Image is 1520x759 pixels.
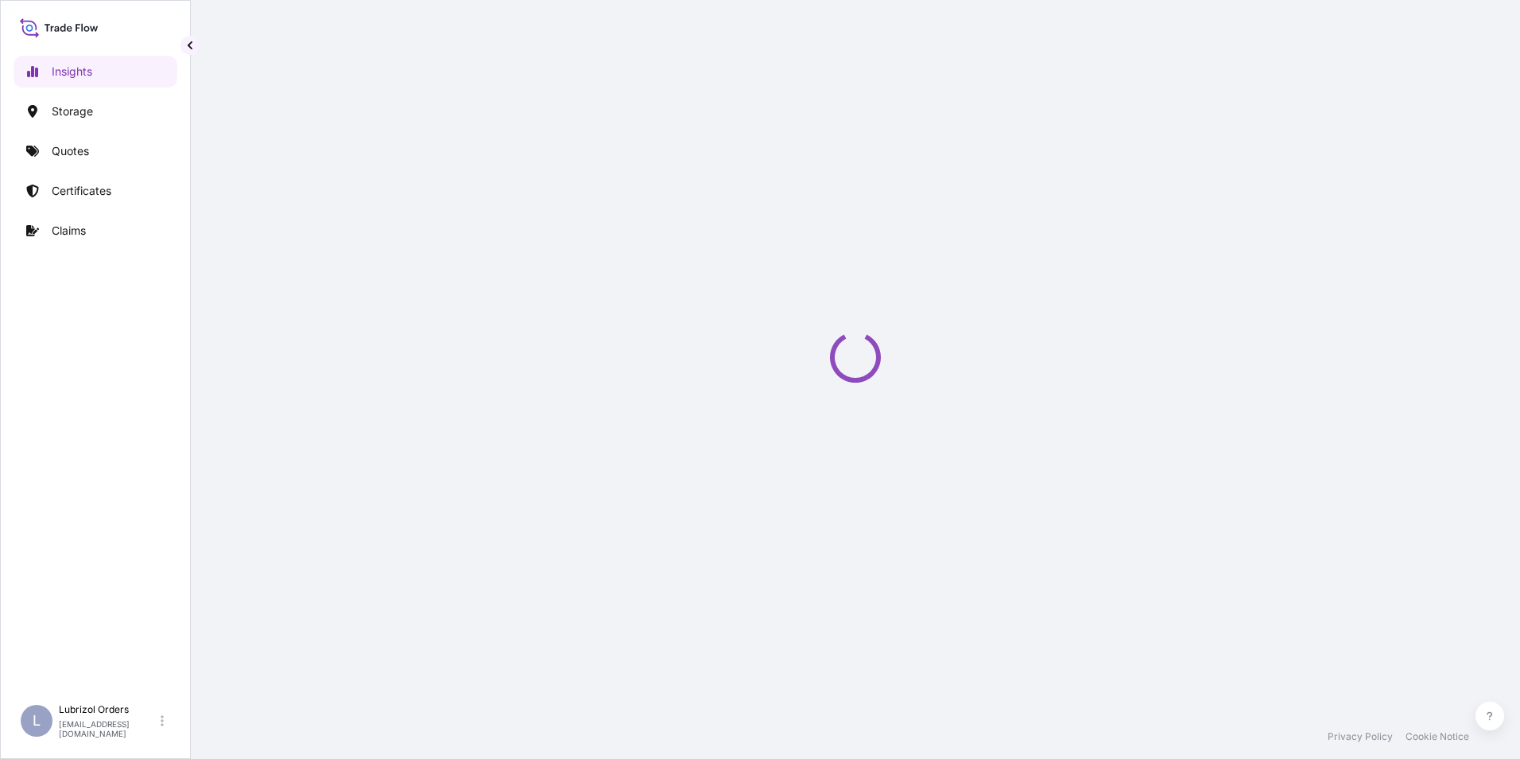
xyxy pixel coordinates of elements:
p: Storage [52,103,93,119]
a: Certificates [14,175,177,207]
p: Quotes [52,143,89,159]
p: [EMAIL_ADDRESS][DOMAIN_NAME] [59,719,157,738]
a: Claims [14,215,177,247]
a: Cookie Notice [1406,730,1469,743]
a: Quotes [14,135,177,167]
a: Insights [14,56,177,88]
p: Certificates [52,183,111,199]
p: Insights [52,64,92,80]
p: Lubrizol Orders [59,703,157,716]
p: Claims [52,223,86,239]
span: L [33,713,41,729]
a: Storage [14,95,177,127]
a: Privacy Policy [1328,730,1393,743]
